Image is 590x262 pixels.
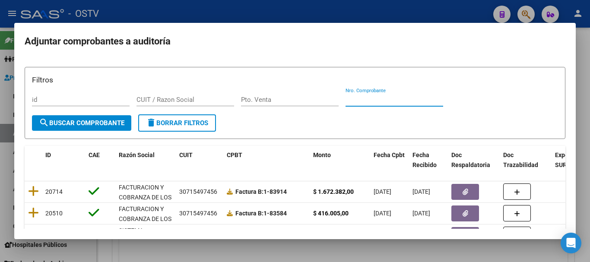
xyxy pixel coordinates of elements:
[374,210,391,217] span: [DATE]
[451,152,490,168] span: Doc Respaldatoria
[374,188,391,195] span: [DATE]
[561,233,581,253] div: Open Intercom Messenger
[223,146,310,174] datatable-header-cell: CPBT
[500,146,552,174] datatable-header-cell: Doc Trazabilidad
[146,117,156,128] mat-icon: delete
[176,146,223,174] datatable-header-cell: CUIT
[85,146,115,174] datatable-header-cell: CAE
[412,152,437,168] span: Fecha Recibido
[146,119,208,127] span: Borrar Filtros
[374,152,405,158] span: Fecha Cpbt
[32,74,558,85] h3: Filtros
[412,210,430,217] span: [DATE]
[179,210,217,217] span: 30715497456
[313,152,331,158] span: Monto
[42,146,85,174] datatable-header-cell: ID
[119,204,172,243] div: FACTURACION Y COBRANZA DE LOS EFECTORES PUBLICOS S.E.
[115,146,176,174] datatable-header-cell: Razón Social
[227,152,242,158] span: CPBT
[370,146,409,174] datatable-header-cell: Fecha Cpbt
[235,210,263,217] span: Factura B:
[45,188,63,195] span: 20714
[235,188,287,195] strong: 1-83914
[412,188,430,195] span: [DATE]
[138,114,216,132] button: Borrar Filtros
[503,152,538,168] span: Doc Trazabilidad
[119,152,155,158] span: Razón Social
[119,183,172,222] div: FACTURACION Y COBRANZA DE LOS EFECTORES PUBLICOS S.E.
[39,117,49,128] mat-icon: search
[45,210,63,217] span: 20510
[39,119,124,127] span: Buscar Comprobante
[313,210,349,217] strong: $ 416.005,00
[179,152,193,158] span: CUIT
[310,146,370,174] datatable-header-cell: Monto
[235,188,263,195] span: Factura B:
[45,152,51,158] span: ID
[235,210,287,217] strong: 1-83584
[409,146,448,174] datatable-header-cell: Fecha Recibido
[448,146,500,174] datatable-header-cell: Doc Respaldatoria
[313,188,354,195] strong: $ 1.672.382,00
[89,152,100,158] span: CAE
[119,226,172,255] div: SISTEMA PROVINCIAL DE SALUD
[179,188,217,195] span: 30715497456
[32,115,131,131] button: Buscar Comprobante
[25,33,565,50] h2: Adjuntar comprobantes a auditoría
